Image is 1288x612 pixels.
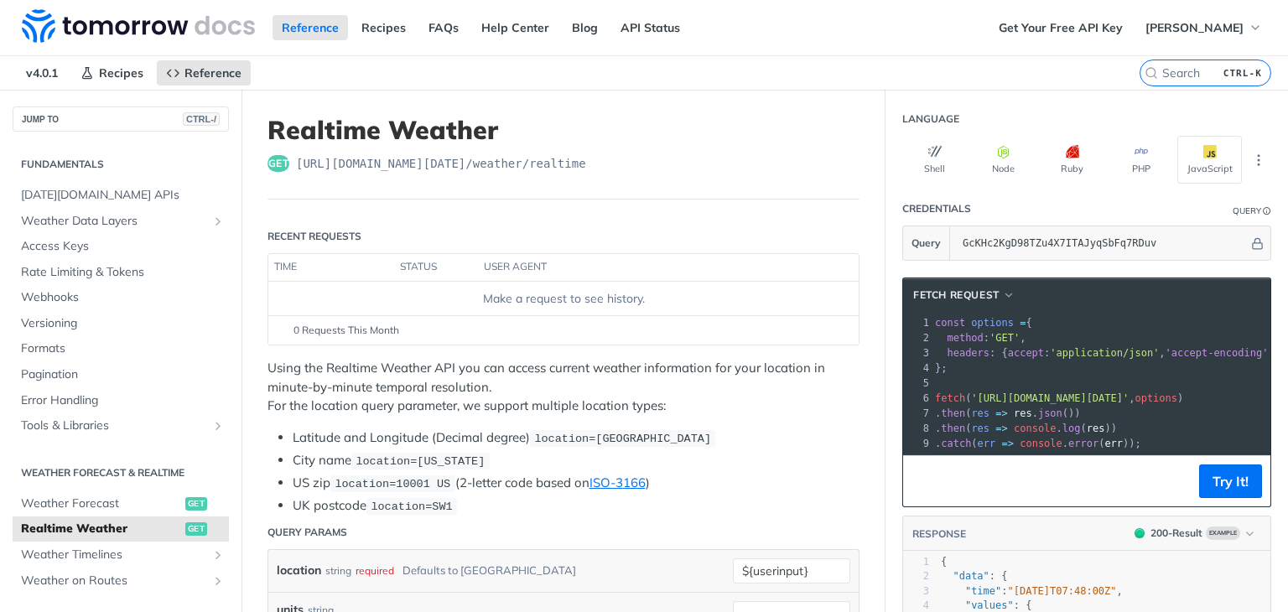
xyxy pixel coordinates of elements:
img: Tomorrow.io Weather API Docs [22,9,255,43]
span: const [935,317,965,329]
div: Language [902,112,959,127]
span: : , [935,332,1026,344]
span: . ( . ( )) [935,423,1117,434]
button: Copy to clipboard [911,469,935,494]
span: location=SW1 [371,500,452,513]
a: FAQs [419,15,468,40]
div: 1 [903,315,932,330]
button: RESPONSE [911,526,967,542]
div: Credentials [902,201,971,216]
span: => [995,407,1007,419]
button: JUMP TOCTRL-/ [13,106,229,132]
a: Weather Forecastget [13,491,229,516]
span: : , [941,585,1123,597]
a: Pagination [13,362,229,387]
i: Information [1263,207,1271,215]
button: Show subpages for Weather Data Layers [211,215,225,228]
span: catch [941,438,971,449]
span: res [971,407,989,419]
span: get [185,522,207,536]
span: [PERSON_NAME] [1145,20,1244,35]
span: console [1014,423,1057,434]
span: Access Keys [21,238,225,255]
span: get [185,497,207,511]
span: }; [935,362,948,374]
span: res [971,423,989,434]
span: Query [911,236,941,251]
p: Using the Realtime Weather API you can access current weather information for your location in mi... [267,359,860,416]
a: ISO-3166 [589,475,646,490]
span: json [1038,407,1062,419]
h1: Realtime Weather [267,115,860,145]
span: location=10001 US [335,478,450,490]
span: v4.0.1 [17,60,67,86]
span: 0 Requests This Month [293,323,399,338]
li: US zip (2-letter code based on ) [293,474,860,493]
span: . ( . ( )); [935,438,1141,449]
div: 2 [903,330,932,345]
div: required [356,558,394,583]
button: Show subpages for Weather Timelines [211,548,225,562]
button: Try It! [1199,464,1262,498]
a: Blog [563,15,607,40]
span: err [978,438,996,449]
div: 5 [903,376,932,391]
span: '[URL][DOMAIN_NAME][DATE]' [971,392,1129,404]
div: string [325,558,351,583]
button: Node [971,136,1036,184]
span: [DATE][DOMAIN_NAME] APIs [21,187,225,204]
button: 200200-ResultExample [1126,525,1262,542]
li: City name [293,451,860,470]
span: => [1002,438,1014,449]
a: Webhooks [13,285,229,310]
div: 2 [903,569,929,583]
span: => [995,423,1007,434]
a: API Status [611,15,689,40]
div: 4 [903,360,932,376]
li: Latitude and Longitude (Decimal degree) [293,428,860,448]
span: { [935,317,1032,329]
span: get [267,155,289,172]
span: : { [941,570,1008,582]
a: Get Your Free API Key [989,15,1132,40]
a: Reference [157,60,251,86]
span: Rate Limiting & Tokens [21,264,225,281]
a: Versioning [13,311,229,336]
div: Make a request to see history. [275,290,852,308]
span: 'GET' [989,332,1020,344]
div: 200 - Result [1150,526,1202,541]
span: Tools & Libraries [21,418,207,434]
span: = [1020,317,1026,329]
div: 9 [903,436,932,451]
div: 3 [903,345,932,360]
span: Recipes [99,65,143,80]
button: More Languages [1246,148,1271,173]
span: Weather Timelines [21,547,207,563]
div: 6 [903,391,932,406]
span: "data" [953,570,989,582]
div: Defaults to [GEOGRAPHIC_DATA] [402,558,576,583]
span: 200 [1135,528,1145,538]
span: res [1014,407,1032,419]
button: Show subpages for Tools & Libraries [211,419,225,433]
li: UK postcode [293,496,860,516]
span: accept [1008,347,1044,359]
a: Recipes [352,15,415,40]
div: QueryInformation [1233,205,1271,217]
span: Error Handling [21,392,225,409]
span: location=[US_STATE] [356,455,485,468]
span: Versioning [21,315,225,332]
a: Formats [13,336,229,361]
span: error [1068,438,1098,449]
span: { [941,556,947,568]
span: location=[GEOGRAPHIC_DATA] [534,433,711,445]
button: PHP [1109,136,1173,184]
button: Query [903,226,950,260]
span: err [1104,438,1123,449]
a: Recipes [71,60,153,86]
div: Query Params [267,525,347,540]
th: user agent [478,254,825,281]
button: Ruby [1040,136,1104,184]
a: Access Keys [13,234,229,259]
button: Hide [1249,235,1266,252]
